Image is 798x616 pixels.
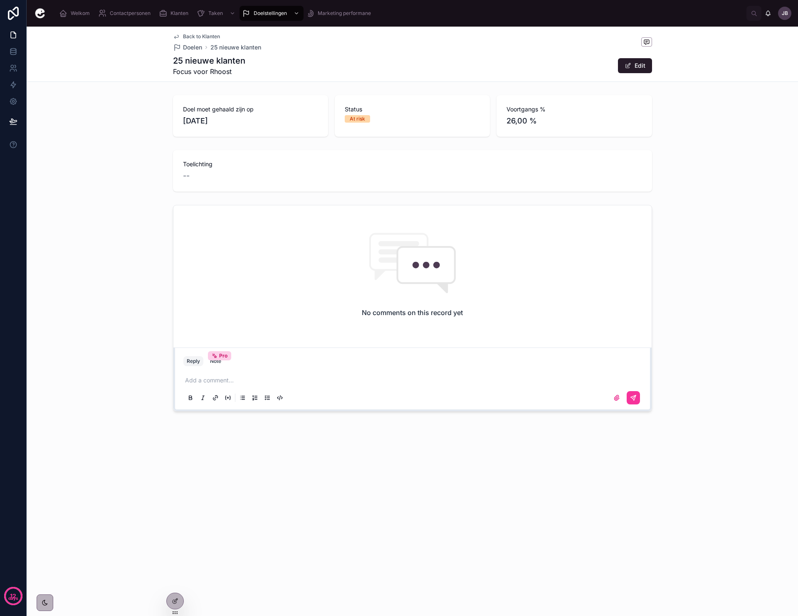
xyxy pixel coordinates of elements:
a: Welkom [57,6,96,21]
p: 12 [10,592,16,600]
a: Doelen [173,43,202,52]
span: Doelen [183,43,202,52]
a: Marketing performane [304,6,377,21]
span: Doel moet gehaald zijn op [183,105,318,113]
a: Back to Klanten [173,33,220,40]
span: Welkom [71,10,90,17]
span: Toelichting [183,160,642,168]
span: Contactpersonen [110,10,151,17]
p: days [8,595,18,602]
a: Klanten [156,6,194,21]
span: 26,00 % [506,115,642,127]
div: At risk [350,115,365,123]
a: Doelstellingen [240,6,304,21]
button: Reply [183,356,203,366]
span: Back to Klanten [183,33,220,40]
span: Marketing performane [318,10,371,17]
h2: No comments on this record yet [362,308,463,318]
span: Taken [208,10,223,17]
h1: 25 nieuwe klanten [173,55,245,67]
a: Contactpersonen [96,6,156,21]
span: [DATE] [183,115,318,127]
a: 25 nieuwe klanten [210,43,261,52]
a: Taken [194,6,240,21]
img: App logo [33,7,47,20]
span: -- [183,170,190,182]
span: Pro [219,352,227,359]
span: Focus voor Rhoost [173,67,245,76]
div: Note [210,358,221,365]
span: Status [345,105,480,113]
div: scrollable content [53,4,746,22]
button: Edit [618,58,652,73]
span: JB [782,10,788,17]
span: Voortgangs % [506,105,642,113]
span: Klanten [170,10,188,17]
button: NotePro [207,356,225,366]
span: Doelstellingen [254,10,287,17]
